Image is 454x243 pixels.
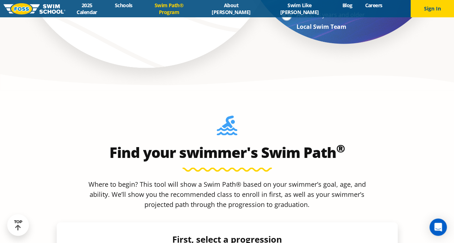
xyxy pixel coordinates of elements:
a: 2025 Calendar [65,2,108,16]
img: Foss-Location-Swimming-Pool-Person.svg [217,115,237,140]
strong: Adult: [297,11,314,19]
a: Blog [336,2,359,9]
h2: Find your swimmer's Swim Path [57,143,398,161]
sup: ® [336,141,345,155]
a: Swim Path® Program [139,2,199,16]
a: About [PERSON_NAME] [199,2,263,16]
a: Careers [359,2,389,9]
a: Schools [108,2,139,9]
div: Open Intercom Messenger [429,218,447,236]
p: Where to begin? This tool will show a Swim Path® based on your swimmer’s goal, age, and ability. ... [86,179,369,209]
a: Swim Like [PERSON_NAME] [263,2,336,16]
div: TOP [14,220,22,231]
strong: Local Swim Team [297,23,346,31]
img: FOSS Swim School Logo [4,3,65,14]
